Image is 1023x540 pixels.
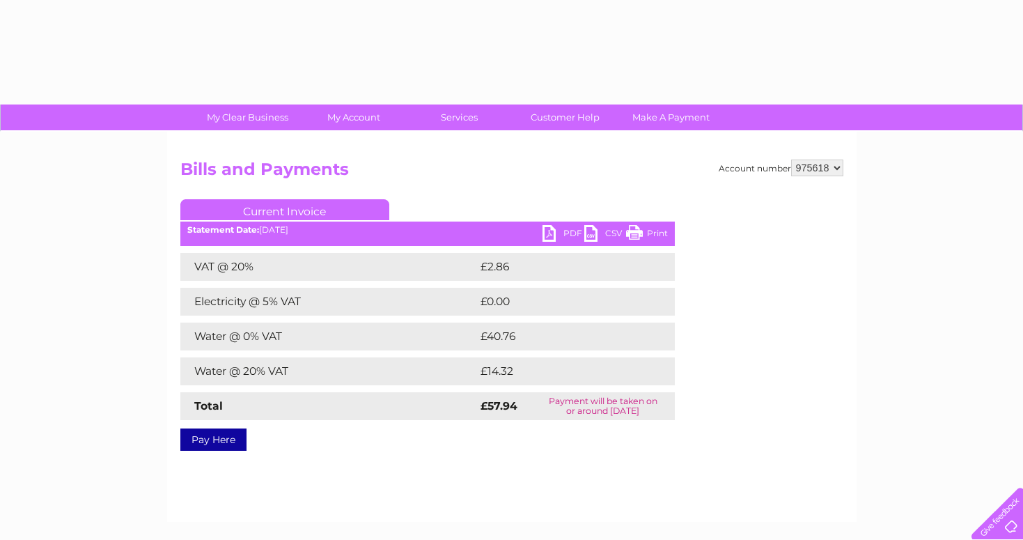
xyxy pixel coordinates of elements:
a: Services [402,105,517,130]
td: Electricity @ 5% VAT [180,288,477,316]
a: Print [626,225,668,245]
b: Statement Date: [187,224,259,235]
div: [DATE] [180,225,675,235]
strong: £57.94 [481,399,517,412]
a: My Account [296,105,411,130]
td: Payment will be taken on or around [DATE] [531,392,675,420]
a: Customer Help [508,105,623,130]
td: £40.76 [477,323,647,350]
td: £2.86 [477,253,643,281]
td: VAT @ 20% [180,253,477,281]
h2: Bills and Payments [180,160,843,186]
a: Make A Payment [614,105,728,130]
strong: Total [194,399,223,412]
td: Water @ 20% VAT [180,357,477,385]
td: £0.00 [477,288,643,316]
td: Water @ 0% VAT [180,323,477,350]
a: Current Invoice [180,199,389,220]
a: PDF [542,225,584,245]
a: Pay Here [180,429,247,451]
a: CSV [584,225,626,245]
a: My Clear Business [190,105,305,130]
div: Account number [719,160,843,176]
td: £14.32 [477,357,646,385]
